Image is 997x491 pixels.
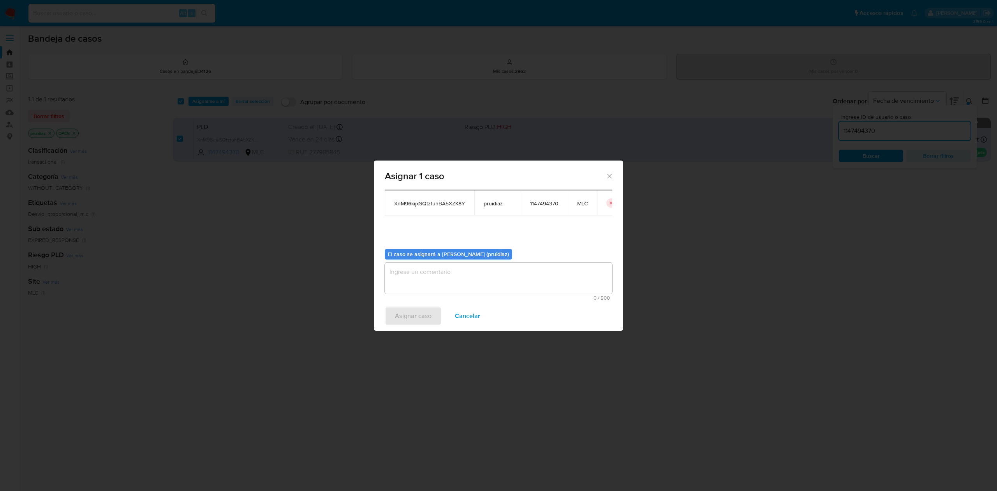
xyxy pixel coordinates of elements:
[385,171,606,181] span: Asignar 1 caso
[455,307,480,325] span: Cancelar
[484,200,511,207] span: pruidiaz
[530,200,558,207] span: 1147494370
[388,250,509,258] b: El caso se asignará a [PERSON_NAME] (pruidiaz)
[577,200,588,207] span: MLC
[445,307,490,325] button: Cancelar
[387,295,610,300] span: Máximo 500 caracteres
[606,198,616,208] button: icon-button
[394,200,465,207] span: XnM96kijxSQtztuhBA5XZK8Y
[374,161,623,331] div: assign-modal
[606,172,613,179] button: Cerrar ventana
